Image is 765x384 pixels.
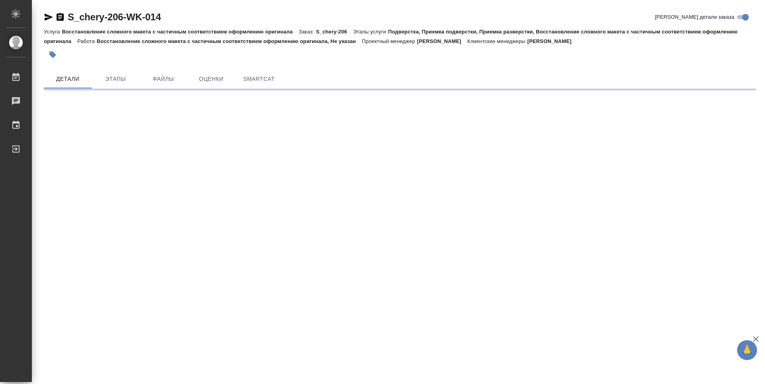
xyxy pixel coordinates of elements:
[44,29,738,44] p: Подверстка, Приемка подверстки, Приемка разверстки, Восстановление сложного макета с частичным со...
[68,12,161,22] a: S_chery-206-WK-014
[44,12,53,22] button: Скопировать ссылку для ЯМессенджера
[527,38,577,44] p: [PERSON_NAME]
[96,74,135,84] span: Этапы
[97,38,362,44] p: Восстановление сложного макета с частичным соответствием оформлению оригинала, Не указан
[467,38,528,44] p: Клиентские менеджеры
[417,38,467,44] p: [PERSON_NAME]
[655,13,734,21] span: [PERSON_NAME] детали заказа
[240,74,278,84] span: SmartCat
[737,340,757,360] button: 🙏
[740,342,754,359] span: 🙏
[55,12,65,22] button: Скопировать ссылку
[77,38,97,44] p: Работа
[44,46,61,63] button: Добавить тэг
[144,74,182,84] span: Файлы
[62,29,298,35] p: Восстановление сложного макета с частичным соответствием оформлению оригинала
[353,29,388,35] p: Этапы услуги
[49,74,87,84] span: Детали
[316,29,353,35] p: S_chery-206
[192,74,230,84] span: Оценки
[299,29,316,35] p: Заказ:
[362,38,417,44] p: Проектный менеджер
[44,29,62,35] p: Услуга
